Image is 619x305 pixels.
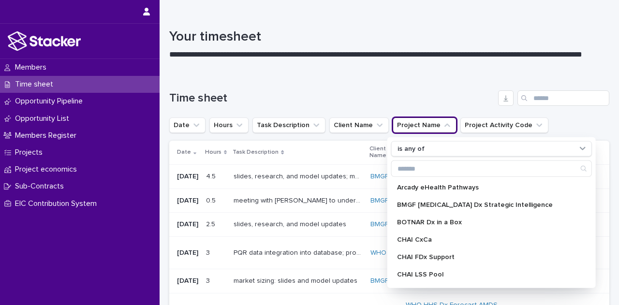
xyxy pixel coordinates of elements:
p: is any of [398,145,425,153]
img: stacker-logo-white.png [8,31,81,51]
input: Search [392,161,591,176]
tr: [DATE]2.52.5 slides, research, and model updatesslides, research, and model updates BMGF STI Dx M... [169,213,609,237]
a: WHO [370,249,386,257]
button: Project Activity Code [460,117,548,133]
a: BMGF [370,220,388,229]
p: 4.5 [206,171,218,181]
button: Hours [209,117,249,133]
p: Project economics [11,165,85,174]
p: Hours [205,147,221,158]
a: BMGF [370,173,388,181]
p: BOTNAR Dx in a Box [397,219,576,226]
p: Arcady eHealth Pathways [397,184,576,191]
p: Members [11,63,54,72]
a: BMGF [370,197,388,205]
p: [DATE] [177,220,198,229]
p: 2.5 [206,218,217,229]
p: [DATE] [177,277,198,285]
p: [DATE] [177,249,198,257]
p: Sub-Contracts [11,182,72,191]
p: Opportunity List [11,114,77,123]
p: Time sheet [11,80,61,89]
p: PQR data integration into database; procurement [234,247,364,257]
p: Projects [11,148,50,157]
p: BMGF [MEDICAL_DATA] Dx Strategic Intelligence [397,202,576,208]
p: Members Register [11,131,84,140]
p: market sizing: slides and model updates [234,275,359,285]
p: [DATE] [177,197,198,205]
p: slides, research, and model updates; meeting with Gates to present market sizing methodology [234,171,364,181]
p: CHAI CxCa [397,236,576,243]
p: 3 [206,275,212,285]
p: CHAI FDx Support [397,254,576,261]
p: Client Name [369,144,399,161]
p: Task Description [233,147,279,158]
p: EIC Contribution System [11,199,104,208]
p: Date [177,147,191,158]
p: Opportunity Pipeline [11,97,90,106]
tr: [DATE]4.54.5 slides, research, and model updates; meeting with [PERSON_NAME] to present market si... [169,164,609,189]
button: Client Name [329,117,389,133]
p: slides, research, and model updates [234,218,348,229]
tr: [DATE]0.50.5 meeting with [PERSON_NAME] to understand [MEDICAL_DATA] testsmeeting with [PERSON_NA... [169,189,609,213]
h1: Your timesheet [169,29,602,45]
button: Date [169,117,206,133]
h1: Time sheet [169,91,494,105]
p: [DATE] [177,173,198,181]
p: 3 [206,247,212,257]
a: BMGF [370,277,388,285]
button: Task Description [252,117,325,133]
p: 0.5 [206,195,218,205]
tr: [DATE]33 PQR data integration into database; procurementPQR data integration into database; procu... [169,237,609,269]
tr: [DATE]33 market sizing: slides and model updatesmarket sizing: slides and model updates BMGF STI ... [169,269,609,293]
p: meeting with Gates to understand syphilis tests [234,195,364,205]
input: Search [517,90,609,106]
p: CHAI LSS Pool [397,271,576,278]
div: Search [391,160,592,177]
button: Project Name [393,117,457,133]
